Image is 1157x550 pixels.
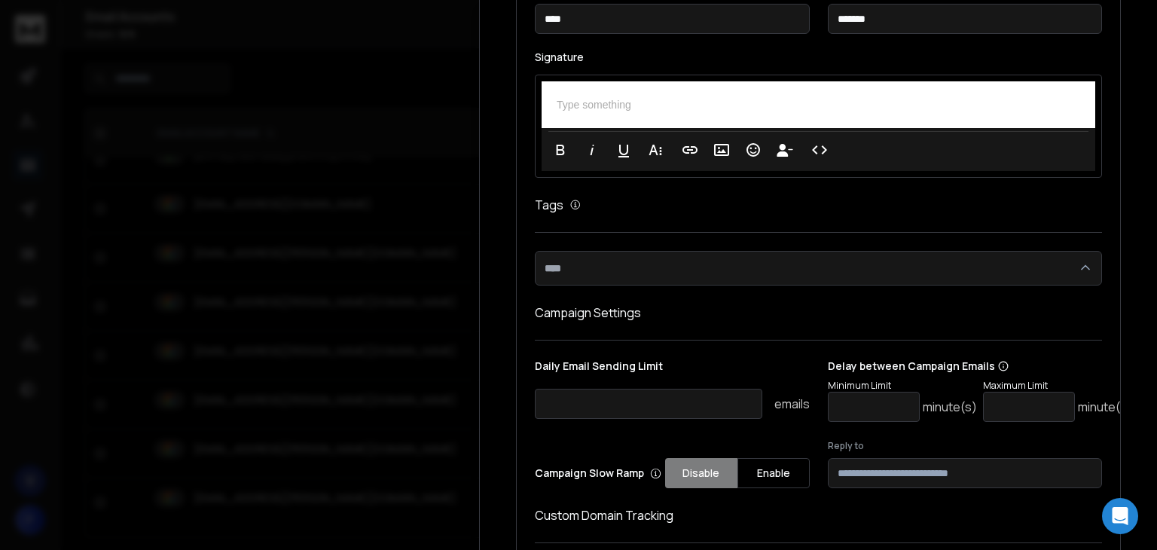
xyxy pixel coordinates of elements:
[707,135,736,165] button: Insert Image (Ctrl+P)
[535,466,661,481] p: Campaign Slow Ramp
[983,380,1132,392] p: Maximum Limit
[774,395,810,413] p: emails
[535,359,810,380] p: Daily Email Sending Limit
[578,135,606,165] button: Italic (Ctrl+I)
[828,359,1132,374] p: Delay between Campaign Emails
[923,398,977,416] p: minute(s)
[1078,398,1132,416] p: minute(s)
[535,196,563,214] h1: Tags
[535,304,1102,322] h1: Campaign Settings
[828,380,977,392] p: Minimum Limit
[739,135,768,165] button: Emoticons
[737,458,810,488] button: Enable
[828,440,1103,452] label: Reply to
[535,506,1102,524] h1: Custom Domain Tracking
[805,135,834,165] button: Code View
[665,458,737,488] button: Disable
[546,135,575,165] button: Bold (Ctrl+B)
[1102,498,1138,534] div: Open Intercom Messenger
[535,52,1102,63] label: Signature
